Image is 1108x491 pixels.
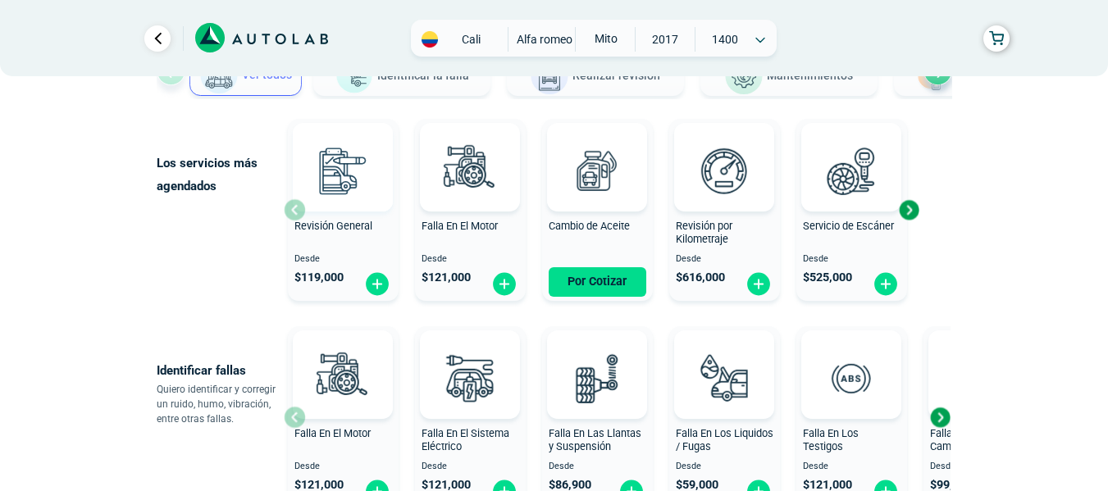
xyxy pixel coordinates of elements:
[676,427,773,453] span: Falla En Los Liquidos / Fugas
[288,119,399,301] button: Revisión General Desde $119,000
[422,220,498,232] span: Falla En El Motor
[415,119,526,301] button: Falla En El Motor Desde $121,000
[676,271,725,284] span: $ 616,000
[815,134,887,207] img: escaner-v3.svg
[294,461,392,472] span: Desde
[930,461,1028,472] span: Desde
[676,254,773,265] span: Desde
[549,220,630,232] span: Cambio de Aceite
[803,461,901,472] span: Desde
[445,126,495,175] img: AD0BCuuxAAAAAElFTkSuQmCC
[364,271,390,297] img: fi_plus-circle2.svg
[294,220,372,232] span: Revisión General
[434,134,506,207] img: diagnostic_engine-v3.svg
[549,267,646,297] button: Por Cotizar
[422,271,471,284] span: $ 121,000
[572,126,622,175] img: AD0BCuuxAAAAAElFTkSuQmCC
[803,427,859,453] span: Falla En Los Testigos
[815,342,887,414] img: diagnostic_diagnostic_abs-v3.svg
[549,427,641,453] span: Falla En Las Llantas y Suspensión
[542,119,653,301] button: Cambio de Aceite Por Cotizar
[873,271,899,297] img: fi_plus-circle2.svg
[676,461,773,472] span: Desde
[307,342,379,414] img: diagnostic_engine-v3.svg
[576,27,634,50] span: MITO
[928,405,952,430] div: Next slide
[144,25,171,52] a: Ir al paso anterior
[896,198,921,222] div: Next slide
[442,31,500,48] span: Cali
[307,134,379,207] img: revision_general-v3.svg
[561,342,633,414] img: diagnostic_suspension-v3.svg
[491,271,518,297] img: fi_plus-circle2.svg
[803,271,852,284] span: $ 525,000
[549,461,646,472] span: Desde
[294,271,344,284] span: $ 119,000
[561,134,633,207] img: cambio_de_aceite-v3.svg
[827,334,876,383] img: AD0BCuuxAAAAAElFTkSuQmCC
[700,126,749,175] img: AD0BCuuxAAAAAElFTkSuQmCC
[803,254,901,265] span: Desde
[318,126,367,175] img: AD0BCuuxAAAAAElFTkSuQmCC
[157,359,284,382] p: Identificar fallas
[445,334,495,383] img: AD0BCuuxAAAAAElFTkSuQmCC
[572,334,622,383] img: AD0BCuuxAAAAAElFTkSuQmCC
[422,461,519,472] span: Desde
[318,334,367,383] img: AD0BCuuxAAAAAElFTkSuQmCC
[636,27,694,52] span: 2017
[157,382,284,426] p: Quiero identificar y corregir un ruido, humo, vibración, entre otras fallas.
[669,119,780,301] button: Revisión por Kilometraje Desde $616,000
[422,31,438,48] img: Flag of COLOMBIA
[377,68,469,81] span: Identificar la falla
[827,126,876,175] img: AD0BCuuxAAAAAElFTkSuQmCC
[796,119,907,301] button: Servicio de Escáner Desde $525,000
[803,220,894,232] span: Servicio de Escáner
[434,342,506,414] img: diagnostic_bombilla-v3.svg
[515,27,573,52] span: ALFA ROMEO
[695,27,754,52] span: 1400
[688,342,760,414] img: diagnostic_gota-de-sangre-v3.svg
[942,342,1015,414] img: diagnostic_caja-de-cambios-v3.svg
[688,134,760,207] img: revision_por_kilometraje-v3.svg
[294,254,392,265] span: Desde
[422,254,519,265] span: Desde
[294,427,371,439] span: Falla En El Motor
[923,57,952,85] div: Next slide
[930,427,1017,453] span: Falla En La Caja de Cambio
[700,334,749,383] img: AD0BCuuxAAAAAElFTkSuQmCC
[676,220,732,246] span: Revisión por Kilometraje
[746,271,772,297] img: fi_plus-circle2.svg
[422,427,509,453] span: Falla En El Sistema Eléctrico
[157,152,284,198] p: Los servicios más agendados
